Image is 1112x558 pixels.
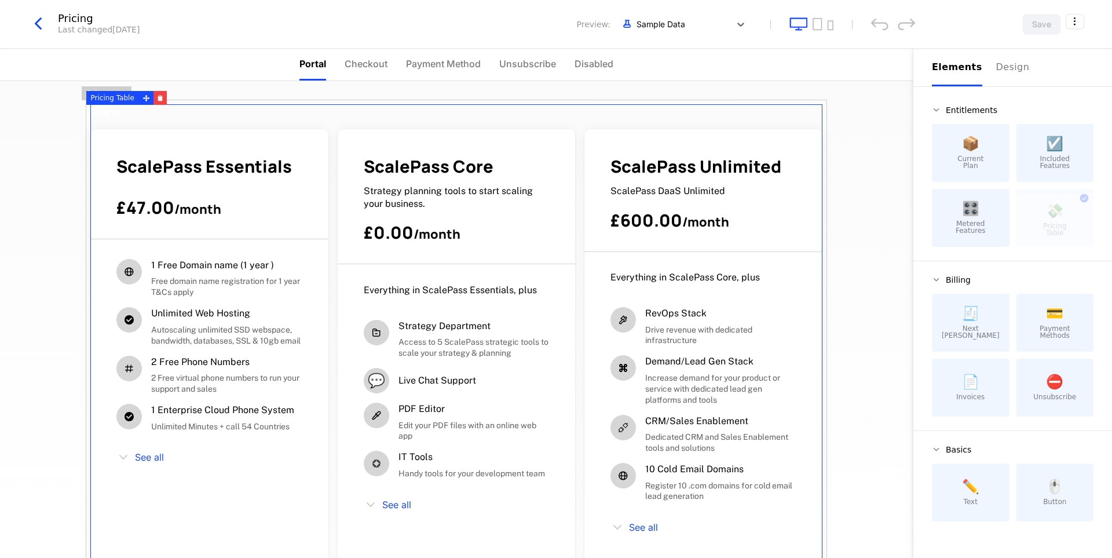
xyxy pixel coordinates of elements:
[151,259,302,272] span: 1 Free Domain name (1 year )
[645,307,796,320] span: RevOps Stack
[151,324,302,347] span: Autoscaling unlimited SSD webspace, bandwidth, databases, SSL & 10gb email
[58,24,140,35] div: Last changed [DATE]
[1043,498,1066,505] span: Button
[398,468,545,479] span: Handy tools for your development team
[962,137,979,151] span: 📦
[645,463,796,476] span: 10 Cold Email Domains
[1033,393,1076,400] span: Unsubscribe
[151,276,302,298] span: Free domain name registration for 1 year T&Cs apply
[364,451,389,476] i: chip
[610,307,636,333] i: hammer
[299,57,326,71] span: Portal
[406,57,481,71] span: Payment Method
[414,225,460,243] sub: / month
[645,373,796,406] span: Increase demand for your product or service with dedicated lead gen platforms and tools
[610,185,725,196] span: ScalePass DaaS Unlimited
[364,498,378,512] i: chevron-down
[364,320,389,345] i: folder-minus
[90,104,120,120] span: Plans
[1046,137,1063,151] span: ☑️
[946,446,971,454] span: Basics
[151,373,302,395] span: 2 Free virtual phone numbers to run your support and sales
[645,355,796,368] span: Demand/Lead Gen Stack
[645,324,796,347] span: Drive revenue with dedicated infrastructure
[86,91,139,105] div: Pricing Table
[610,155,781,178] span: ScalePass Unlimited
[116,196,221,219] span: £47.00
[610,209,729,232] span: £600.00
[941,325,1000,339] span: Next [PERSON_NAME]
[962,480,979,494] span: ✏️
[1046,480,1063,494] span: 🖱️
[135,453,164,462] span: See all
[575,57,613,71] span: Disabled
[789,17,808,31] button: desktop
[364,285,537,296] span: Everything in ScalePass Essentials, plus
[151,307,302,320] span: Unlimited Web Hosting
[364,221,460,244] span: £0.00
[629,523,658,532] span: See all
[962,202,979,216] span: 🎛️
[827,20,833,31] button: mobile
[610,463,636,488] i: globe
[813,17,822,31] button: tablet
[962,375,979,389] span: 📄
[946,276,971,284] span: Billing
[174,200,221,218] sub: / month
[957,155,983,169] span: Current Plan
[956,220,986,234] span: Metered Features
[645,480,796,502] span: Register 10 .com domains for cold email lead generation
[871,18,888,30] div: undo
[58,13,140,24] div: Pricing
[932,49,1093,86] div: Choose Sub Page
[382,500,411,509] span: See all
[1040,325,1070,339] span: Payment Methods
[1022,14,1061,35] button: Save
[116,450,130,464] i: chevron-down
[364,185,533,209] span: Strategy planning tools to start scaling your business.
[151,356,302,369] span: 2 Free Phone Numbers
[116,155,292,178] span: ScalePass Essentials
[577,19,610,30] span: Preview:
[151,404,294,417] span: 1 Enterprise Cloud Phone System
[151,421,294,432] span: Unlimited Minutes + call 54 Countries
[645,415,796,428] span: CRM/Sales Enablement
[610,415,636,440] i: connection
[345,57,387,71] span: Checkout
[610,520,624,534] i: chevron-down
[996,60,1033,74] div: Design
[364,403,389,428] i: picker
[499,57,556,71] span: Unsubscribe
[398,337,550,359] span: Access to 5 ScalePass strategic tools to scale your strategy & planning
[962,307,979,320] span: 🧾
[946,106,997,114] span: Entitlements
[932,60,982,74] div: Elements
[398,451,545,464] span: IT Tools
[898,18,915,30] div: redo
[1066,14,1084,29] button: Select action
[364,155,493,178] span: ScalePass Core
[610,272,760,283] span: Everything in ScalePass Core, plus
[956,393,985,400] span: Invoices
[1046,307,1063,320] span: 💳
[682,213,729,231] sub: / month
[398,320,550,333] span: Strategy Department
[398,403,550,415] span: PDF Editor
[1040,155,1070,169] span: Included Features
[116,404,142,429] i: check-rounded
[398,374,476,387] span: Live Chat Support
[82,86,118,100] div: Column
[398,420,550,442] span: Edit your PDF files with an online web app
[364,368,389,393] span: 💬
[116,356,142,381] i: hash
[1046,375,1063,389] span: ⛔️
[116,259,142,285] i: globe
[116,307,142,333] i: check-rounded
[610,355,636,381] i: cmd
[645,432,796,454] span: Dedicated CRM and Sales Enablement tools and solutions
[964,498,978,505] span: Text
